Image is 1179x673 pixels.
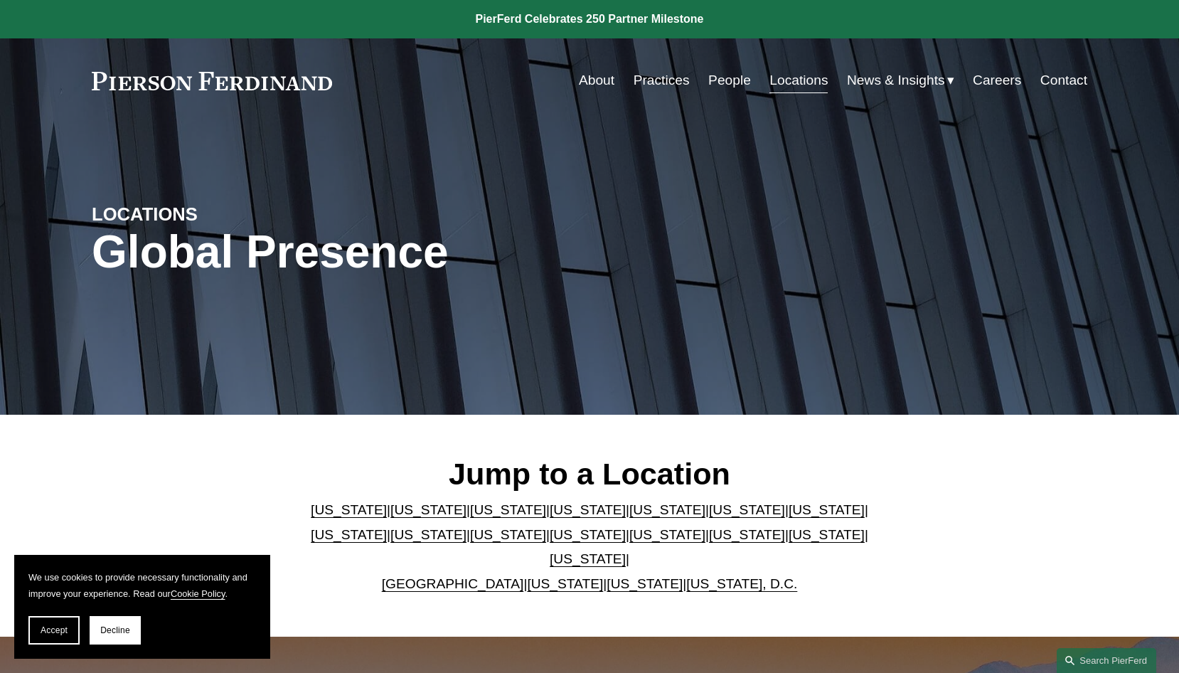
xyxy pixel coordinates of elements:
[709,527,785,542] a: [US_STATE]
[550,551,626,566] a: [US_STATE]
[100,625,130,635] span: Decline
[171,588,225,599] a: Cookie Policy
[311,527,387,542] a: [US_STATE]
[90,616,141,645] button: Decline
[299,498,880,596] p: | | | | | | | | | | | | | | | | | |
[709,502,785,517] a: [US_STATE]
[41,625,68,635] span: Accept
[311,502,387,517] a: [US_STATE]
[847,67,954,94] a: folder dropdown
[789,502,865,517] a: [US_STATE]
[973,67,1021,94] a: Careers
[1040,67,1087,94] a: Contact
[28,616,80,645] button: Accept
[382,576,524,591] a: [GEOGRAPHIC_DATA]
[1057,648,1156,673] a: Search this site
[92,226,755,278] h1: Global Presence
[550,527,626,542] a: [US_STATE]
[28,569,256,602] p: We use cookies to provide necessary functionality and improve your experience. Read our .
[789,527,865,542] a: [US_STATE]
[390,527,466,542] a: [US_STATE]
[629,527,705,542] a: [US_STATE]
[550,502,626,517] a: [US_STATE]
[769,67,828,94] a: Locations
[579,67,614,94] a: About
[470,502,546,517] a: [US_STATE]
[686,576,797,591] a: [US_STATE], D.C.
[470,527,546,542] a: [US_STATE]
[92,203,341,226] h4: LOCATIONS
[629,502,705,517] a: [US_STATE]
[527,576,603,591] a: [US_STATE]
[607,576,683,591] a: [US_STATE]
[634,67,690,94] a: Practices
[14,555,270,659] section: Cookie banner
[299,455,880,492] h2: Jump to a Location
[708,67,751,94] a: People
[390,502,466,517] a: [US_STATE]
[847,68,945,93] span: News & Insights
